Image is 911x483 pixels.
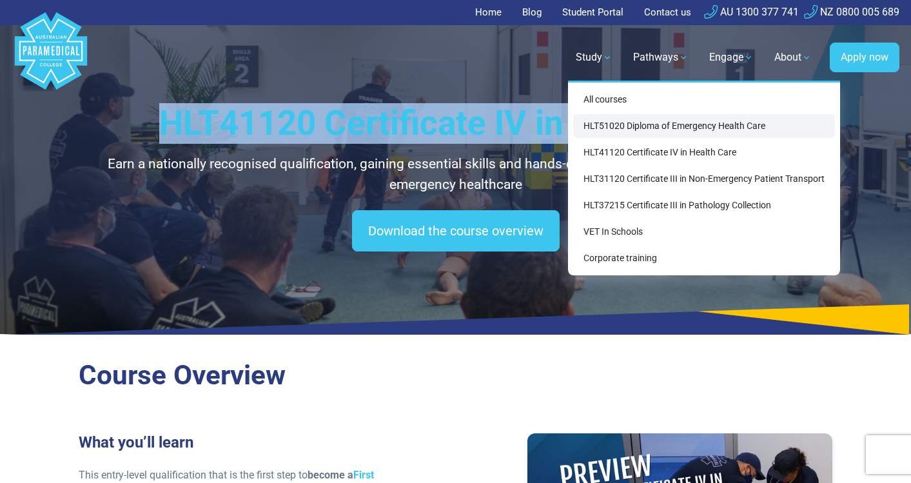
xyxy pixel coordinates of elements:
div: Study [568,81,840,275]
a: NZ 0800 005 689 [804,6,899,18]
a: All courses [573,88,835,112]
a: Study [568,39,620,75]
a: HLT41120 Certificate IV in Health Care [573,141,835,164]
a: VET In Schools [573,220,835,244]
h3: What you’ll learn [79,433,448,452]
a: HLT51020 Diploma of Emergency Health Care [573,114,835,138]
a: Engage [701,39,761,75]
a: Download the course overview [352,210,560,251]
a: Corporate training [573,246,835,270]
h1: HLT41120 Certificate IV in Health Care [79,103,833,144]
a: HLT37215 Certificate III in Pathology Collection [573,193,835,217]
a: Pathways [625,39,696,75]
p: Earn a nationally recognised qualification, gaining essential skills and hands-on experience for ... [79,154,833,195]
a: HLT31120 Certificate III in Non-Emergency Patient Transport [573,167,835,191]
a: Apply now [830,43,899,72]
h2: Course Overview [79,359,833,392]
a: Australian Paramedical College [12,25,90,90]
a: About [767,39,819,75]
a: AU 1300 377 741 [704,6,799,18]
